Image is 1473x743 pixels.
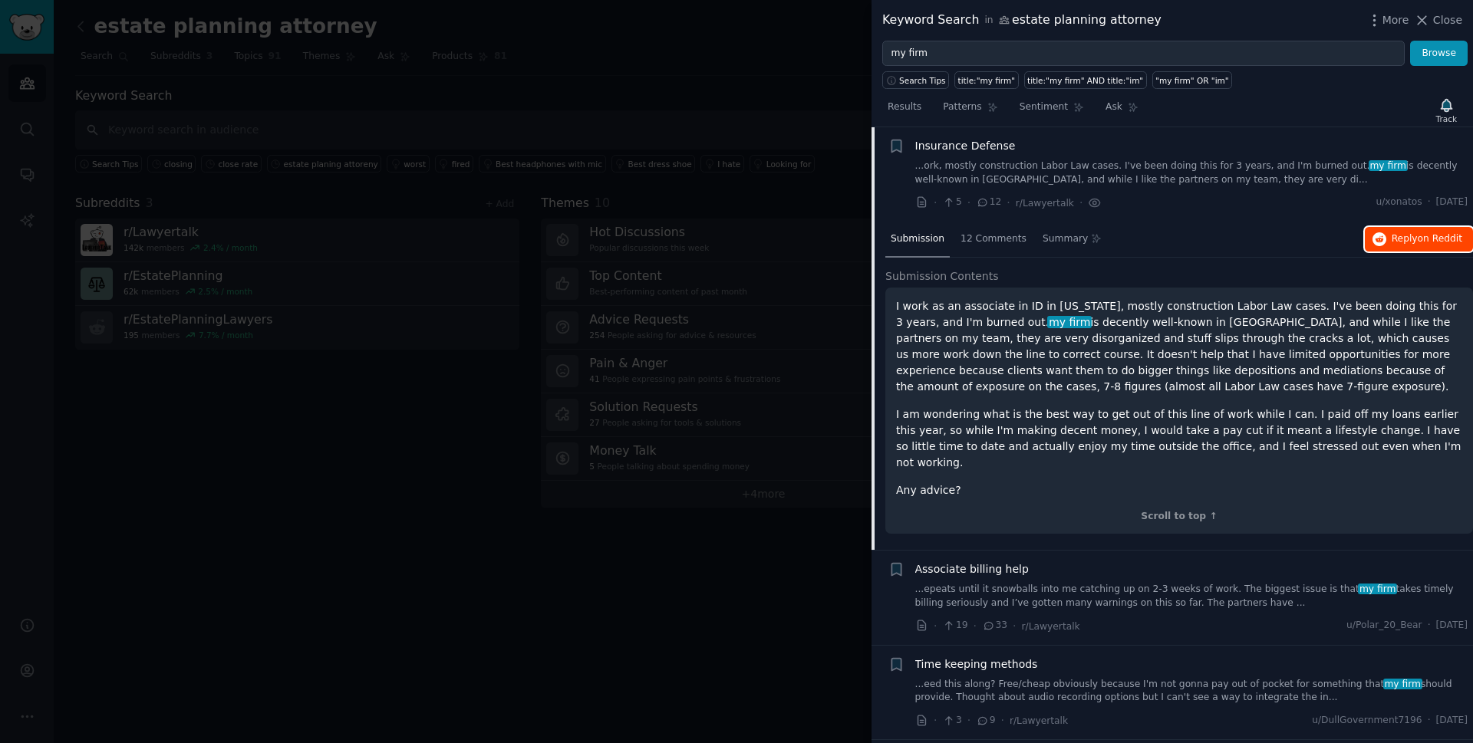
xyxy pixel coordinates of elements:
[885,268,999,284] span: Submission Contents
[942,619,967,633] span: 19
[882,41,1405,67] input: Try a keyword related to your business
[976,714,995,728] span: 9
[1152,71,1232,89] a: "my firm" OR "im"
[915,678,1468,705] a: ...eed this along? Free/cheap obviously because I'm not gonna pay out of pocket for something tha...
[1022,621,1080,632] span: r/Lawyertalk
[934,618,937,634] span: ·
[958,75,1015,86] div: title:"my firm"
[882,95,927,127] a: Results
[1312,714,1422,728] span: u/DullGovernment7196
[1382,12,1409,28] span: More
[942,714,961,728] span: 3
[1436,619,1468,633] span: [DATE]
[982,619,1007,633] span: 33
[1100,95,1144,127] a: Ask
[974,618,977,634] span: ·
[1358,584,1397,594] span: my firm
[1369,160,1408,171] span: my firm
[938,95,1003,127] a: Patterns
[1024,71,1147,89] a: title:"my firm" AND title:"im"
[976,196,1001,209] span: 12
[891,232,944,246] span: Submission
[896,298,1462,395] p: I work as an associate in ID in [US_STATE], mostly construction Labor Law cases. I've been doing ...
[1436,113,1457,124] div: Track
[888,100,921,114] span: Results
[943,100,981,114] span: Patterns
[934,712,937,728] span: ·
[1106,100,1122,114] span: Ask
[1392,232,1462,246] span: Reply
[882,71,949,89] button: Search Tips
[915,138,1016,154] a: Insurance Defense
[1013,618,1016,634] span: ·
[1428,619,1431,633] span: ·
[1079,195,1083,211] span: ·
[1027,75,1143,86] div: title:"my firm" AND title:"im"
[1383,679,1422,689] span: my firm
[954,71,1018,89] a: title:"my firm"
[967,195,970,211] span: ·
[1010,715,1068,726] span: r/Lawyertalk
[1014,95,1089,127] a: Sentiment
[1020,100,1068,114] span: Sentiment
[967,712,970,728] span: ·
[1431,94,1462,127] button: Track
[1436,714,1468,728] span: [DATE]
[1016,198,1074,209] span: r/Lawyertalk
[934,195,937,211] span: ·
[896,482,1462,498] p: Any advice?
[915,583,1468,610] a: ...epeats until it snowballs into me catching up on 2-3 weeks of work. The biggest issue is thatm...
[1418,233,1462,244] span: on Reddit
[899,75,946,86] span: Search Tips
[896,406,1462,471] p: I am wondering what is the best way to get out of this line of work while I can. I paid off my lo...
[984,14,993,28] span: in
[1376,196,1422,209] span: u/xonatos
[1428,196,1431,209] span: ·
[942,196,961,209] span: 5
[1365,227,1473,252] button: Replyon Reddit
[1346,619,1422,633] span: u/Polar_20_Bear
[1043,232,1088,246] span: Summary
[1428,714,1431,728] span: ·
[1001,712,1004,728] span: ·
[1047,316,1092,328] span: my firm
[915,656,1038,672] a: Time keeping methods
[1410,41,1468,67] button: Browse
[882,11,1162,30] div: Keyword Search estate planning attorney
[1433,12,1462,28] span: Close
[1366,12,1409,28] button: More
[1155,75,1228,86] div: "my firm" OR "im"
[915,159,1468,186] a: ...ork, mostly construction Labor Law cases. I've been doing this for 3 years, and I'm burned out...
[961,232,1026,246] span: 12 Comments
[1414,12,1462,28] button: Close
[1436,196,1468,209] span: [DATE]
[1007,195,1010,211] span: ·
[915,561,1029,577] a: Associate billing help
[896,510,1462,524] div: Scroll to top ↑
